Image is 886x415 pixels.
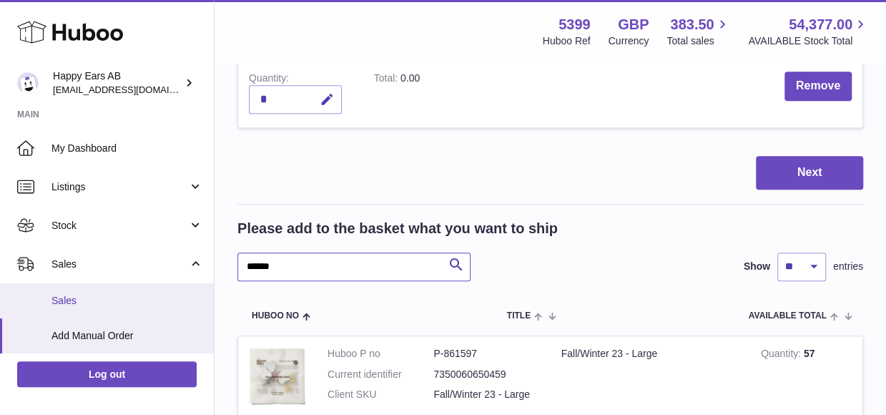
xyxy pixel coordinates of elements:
span: [EMAIL_ADDRESS][DOMAIN_NAME] [53,84,210,95]
dt: Huboo P no [328,347,433,361]
div: Currency [609,34,649,48]
span: Stock [51,219,188,233]
span: Sales [51,258,188,271]
span: AVAILABLE Stock Total [748,34,869,48]
dt: Current identifier [328,368,433,381]
span: Total sales [666,34,730,48]
label: Show [744,260,770,273]
strong: Quantity [761,348,804,363]
span: Huboo no [252,311,299,321]
h2: Please add to the basket what you want to ship [237,219,558,238]
label: Quantity [249,72,289,87]
strong: 5399 [558,15,591,34]
span: 54,377.00 [789,15,852,34]
span: My Dashboard [51,142,203,155]
img: 3pl@happyearsearplugs.com [17,72,39,94]
span: Listings [51,180,188,194]
div: Huboo Ref [543,34,591,48]
span: 0.00 [400,72,420,84]
dd: Fall/Winter 23 - Large [433,388,539,401]
a: 54,377.00 AVAILABLE Stock Total [748,15,869,48]
label: Total [374,72,400,87]
dd: 7350060650459 [433,368,539,381]
span: entries [833,260,863,273]
a: Log out [17,361,197,387]
span: Sales [51,294,203,308]
span: Add Manual Order [51,329,203,343]
button: Next [756,156,863,190]
span: Title [507,311,531,321]
a: 383.50 Total sales [666,15,730,48]
img: Fall/Winter 23 - Large [249,347,306,406]
dt: Client SKU [328,388,433,401]
dd: P-861597 [433,347,539,361]
span: AVAILABLE Total [749,311,827,321]
strong: GBP [618,15,649,34]
button: Remove [784,72,852,101]
div: Happy Ears AB [53,69,182,97]
span: 383.50 [670,15,714,34]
